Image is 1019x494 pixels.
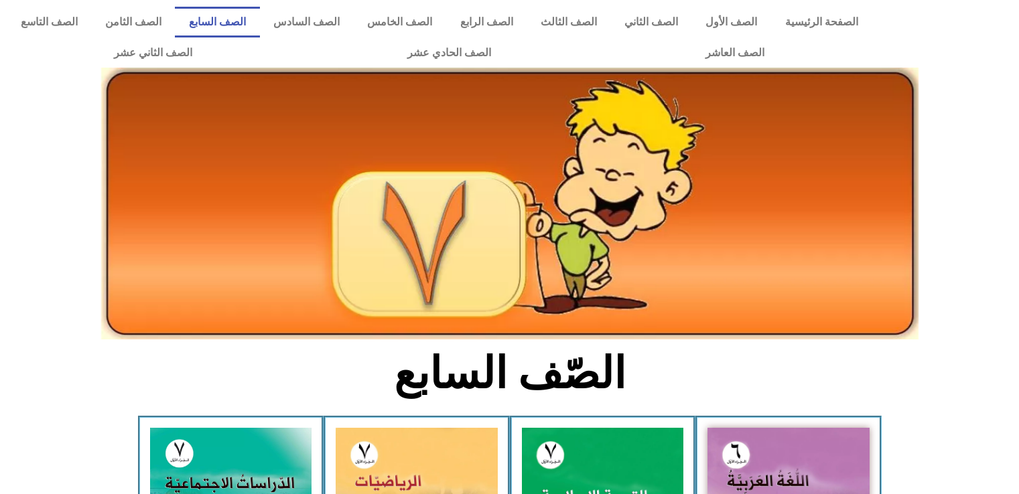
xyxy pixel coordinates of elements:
[299,37,598,68] a: الصف الحادي عشر
[91,7,175,37] a: الصف الثامن
[7,7,91,37] a: الصف التاسع
[598,37,872,68] a: الصف العاشر
[354,7,446,37] a: الصف الخامس
[771,7,872,37] a: الصفحة الرئيسية
[175,7,259,37] a: الصف السابع
[692,7,771,37] a: الصف الأول
[7,37,299,68] a: الصف الثاني عشر
[610,7,691,37] a: الصف الثاني
[527,7,610,37] a: الصف الثالث
[288,347,731,400] h2: الصّف السابع
[446,7,527,37] a: الصف الرابع
[260,7,354,37] a: الصف السادس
